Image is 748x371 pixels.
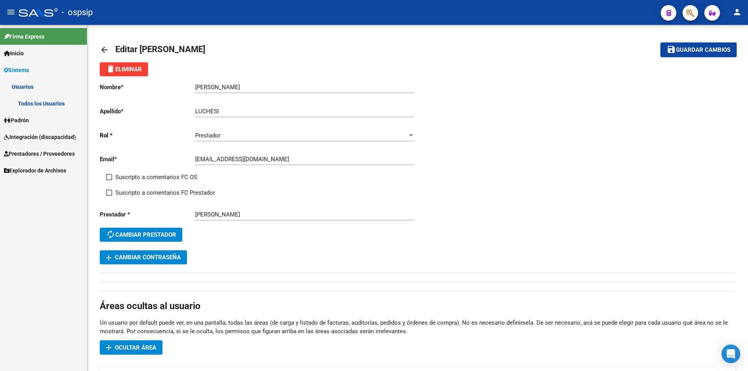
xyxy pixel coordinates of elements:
[106,231,176,238] span: Cambiar prestador
[676,47,730,54] span: Guardar cambios
[4,66,29,74] span: Sistema
[4,166,66,175] span: Explorador de Archivos
[6,7,16,17] mat-icon: menu
[100,318,736,336] p: Un usuario por default puede ver, en una pantalla, todas las áreas (de carga y listado de factura...
[722,345,740,363] div: Open Intercom Messenger
[106,64,115,74] mat-icon: delete
[100,83,195,91] p: Nombre
[106,230,115,239] mat-icon: autorenew
[106,254,181,261] span: Cambiar Contraseña
[4,49,24,58] span: Inicio
[100,210,195,219] p: Prestador *
[100,62,148,76] button: Eliminar
[100,107,195,116] p: Apellido
[4,133,76,141] span: Integración (discapacidad)
[104,343,113,352] mat-icon: add
[660,42,737,57] button: Guardar cambios
[195,132,221,139] span: Prestador
[115,344,156,351] span: Ocultar área
[4,116,29,125] span: Padrón
[115,188,215,197] span: Suscripto a comentarios FC Prestador
[4,32,44,41] span: Firma Express
[732,7,742,17] mat-icon: person
[667,45,676,54] mat-icon: save
[4,149,75,158] span: Prestadores / Proveedores
[106,66,142,73] span: Eliminar
[104,253,113,262] mat-icon: add
[100,45,109,55] mat-icon: arrow_back
[115,172,197,182] span: Suscripto a comentarios FC OS
[100,340,162,355] button: Ocultar área
[100,250,187,264] button: Cambiar Contraseña
[100,155,195,164] p: Email
[100,228,182,242] button: Cambiar prestador
[100,300,736,312] h1: Áreas ocultas al usuario
[100,131,195,140] p: Rol *
[115,44,205,54] span: Editar [PERSON_NAME]
[62,4,93,21] span: - ospsip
